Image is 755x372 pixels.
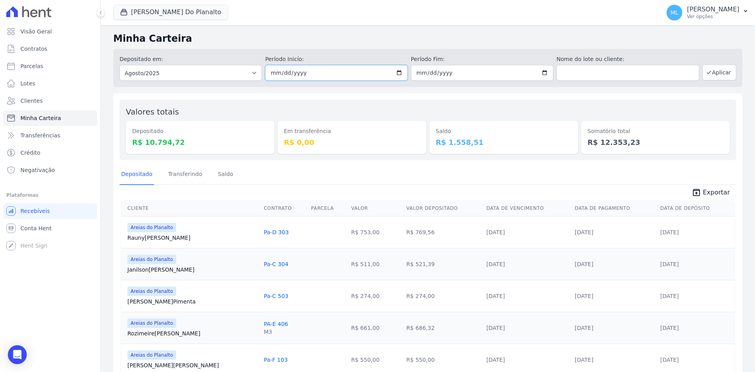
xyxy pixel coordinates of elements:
dd: R$ 0,00 [284,137,420,148]
td: R$ 511,00 [348,248,403,280]
i: unarchive [692,188,701,197]
th: Valor [348,200,403,217]
a: Pa-C 503 [264,293,288,299]
a: PA-E 406 [264,321,288,327]
span: Areias do Planalto [127,350,176,360]
a: [PERSON_NAME]Pimenta [127,298,258,305]
a: Pa-C 304 [264,261,288,267]
a: Rauny[PERSON_NAME] [127,234,258,242]
button: [PERSON_NAME] Do Planalto [113,5,228,20]
p: [PERSON_NAME] [687,6,739,13]
a: [DATE] [486,357,505,363]
span: Areias do Planalto [127,318,176,328]
a: unarchive Exportar [685,188,736,199]
td: R$ 661,00 [348,312,403,344]
span: Conta Hent [20,224,52,232]
a: [DATE] [575,261,593,267]
a: Conta Hent [3,220,97,236]
a: [DATE] [660,261,679,267]
td: R$ 274,00 [403,280,483,312]
span: Exportar [703,188,730,197]
dd: R$ 12.353,23 [587,137,724,148]
dd: R$ 1.558,51 [436,137,572,148]
a: [DATE] [660,293,679,299]
a: Visão Geral [3,24,97,39]
span: Minha Carteira [20,114,61,122]
td: R$ 521,39 [403,248,483,280]
label: Período Inicío: [265,55,407,63]
button: ML [PERSON_NAME] Ver opções [660,2,755,24]
a: Transferindo [167,165,204,185]
h2: Minha Carteira [113,31,742,46]
dt: Somatório total [587,127,724,135]
span: Parcelas [20,62,43,70]
a: [DATE] [575,325,593,331]
span: Recebíveis [20,207,50,215]
span: Crédito [20,149,41,157]
th: Data de Depósito [657,200,735,217]
a: [DATE] [660,325,679,331]
button: Aplicar [702,65,736,80]
a: [DATE] [486,325,505,331]
span: ML [670,10,678,15]
th: Cliente [121,200,261,217]
dt: Saldo [436,127,572,135]
td: R$ 753,00 [348,216,403,248]
a: Depositado [120,165,154,185]
label: Período Fim: [411,55,553,63]
a: Lotes [3,76,97,91]
a: [DATE] [575,293,593,299]
a: Minha Carteira [3,110,97,126]
div: M3 [264,328,288,336]
a: Negativação [3,162,97,178]
a: Recebíveis [3,203,97,219]
th: Contrato [261,200,308,217]
dt: Em transferência [284,127,420,135]
a: [DATE] [575,229,593,235]
a: Saldo [216,165,235,185]
td: R$ 686,32 [403,312,483,344]
a: Rozimeire[PERSON_NAME] [127,329,258,337]
span: Lotes [20,80,35,87]
span: Clientes [20,97,42,105]
label: Depositado em: [120,56,163,62]
dt: Depositado [132,127,268,135]
a: [PERSON_NAME][PERSON_NAME] [127,361,258,369]
a: Pa-D 303 [264,229,289,235]
p: Ver opções [687,13,739,20]
th: Valor Depositado [403,200,483,217]
a: Pa-F 103 [264,357,288,363]
a: Clientes [3,93,97,109]
td: R$ 769,56 [403,216,483,248]
span: Areias do Planalto [127,223,176,232]
span: Areias do Planalto [127,255,176,264]
a: [DATE] [660,357,679,363]
a: Transferências [3,128,97,143]
span: Transferências [20,131,60,139]
a: Crédito [3,145,97,161]
span: Visão Geral [20,28,52,35]
a: [DATE] [486,293,505,299]
span: Areias do Planalto [127,287,176,296]
a: [DATE] [575,357,593,363]
dd: R$ 10.794,72 [132,137,268,148]
span: Contratos [20,45,47,53]
div: Plataformas [6,191,94,200]
a: [DATE] [660,229,679,235]
a: Contratos [3,41,97,57]
th: Data de Vencimento [483,200,572,217]
th: Data de Pagamento [572,200,657,217]
a: [DATE] [486,229,505,235]
a: Parcelas [3,58,97,74]
td: R$ 274,00 [348,280,403,312]
a: [DATE] [486,261,505,267]
a: Janilson[PERSON_NAME] [127,266,258,274]
div: Open Intercom Messenger [8,345,27,364]
label: Nome do lote ou cliente: [556,55,699,63]
span: Negativação [20,166,55,174]
label: Valores totais [126,107,179,117]
th: Parcela [308,200,348,217]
